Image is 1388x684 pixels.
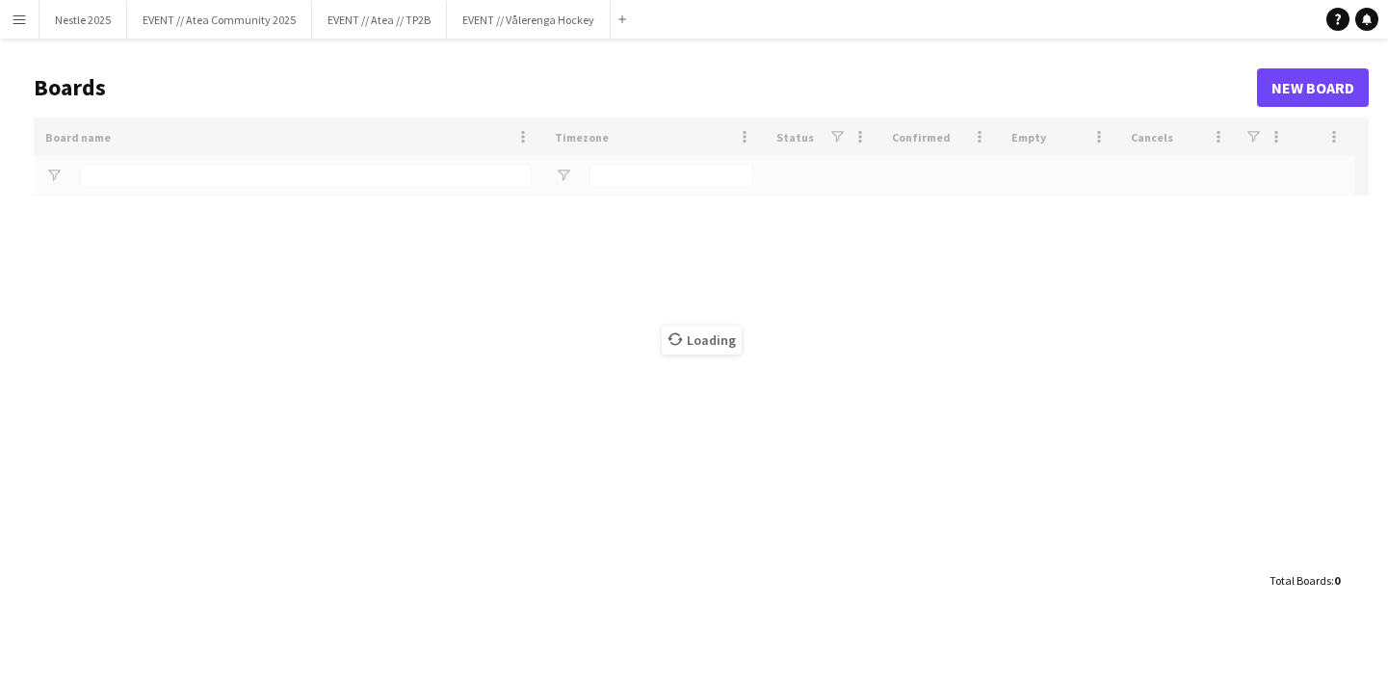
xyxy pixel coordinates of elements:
[447,1,611,39] button: EVENT // Vålerenga Hockey
[34,73,1257,102] h1: Boards
[662,326,742,355] span: Loading
[127,1,312,39] button: EVENT // Atea Community 2025
[1334,573,1340,588] span: 0
[39,1,127,39] button: Nestle 2025
[1257,68,1369,107] a: New Board
[1270,562,1340,599] div: :
[312,1,447,39] button: EVENT // Atea // TP2B
[1270,573,1331,588] span: Total Boards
